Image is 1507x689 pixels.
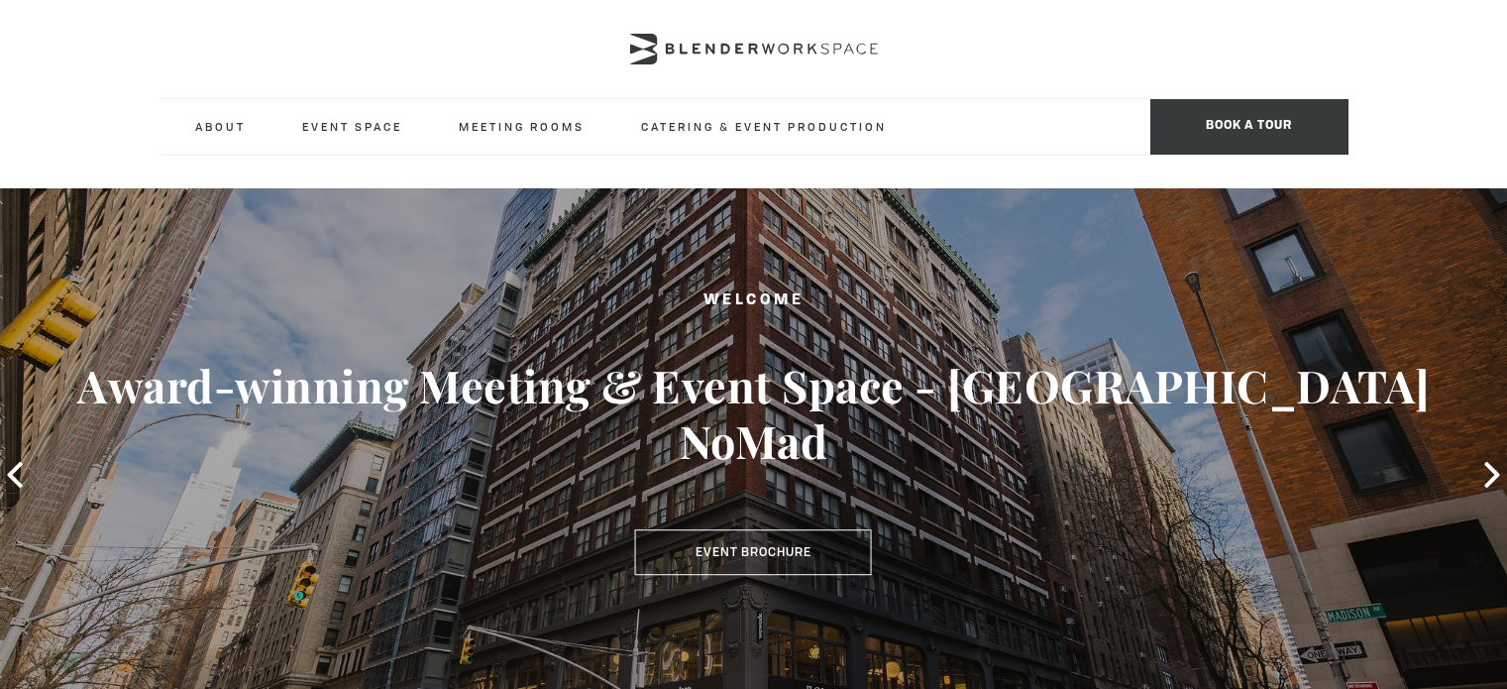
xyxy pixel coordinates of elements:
[635,529,872,575] a: Event Brochure
[1150,99,1348,155] span: Book a tour
[625,99,903,154] a: Catering & Event Production
[443,99,600,154] a: Meeting Rooms
[179,99,262,154] a: About
[286,99,418,154] a: Event Space
[75,358,1432,469] h3: Award-winning Meeting & Event Space - [GEOGRAPHIC_DATA] NoMad
[75,288,1432,313] h2: Welcome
